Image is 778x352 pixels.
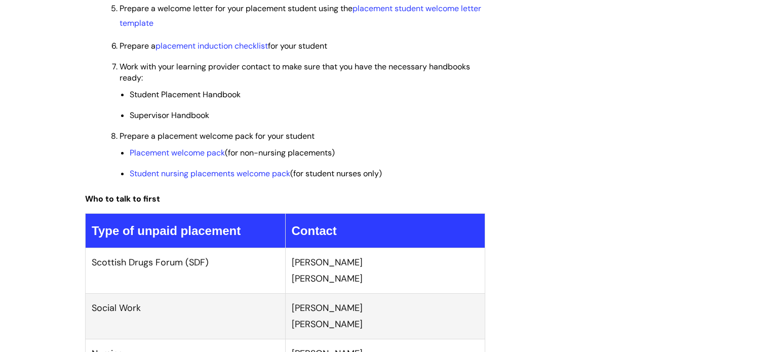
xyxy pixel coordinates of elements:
a: placement student welcome letter template [120,3,481,28]
span: (for student nurses only) [130,168,382,179]
span: Student Placement Handbook [130,89,241,100]
a: Placement welcome pack [130,147,225,158]
a: placement induction checklist [155,41,268,51]
span: (for non-nursing placements) [130,147,335,158]
td: Scottish Drugs Forum (SDF) [86,248,286,294]
td: Social Work [86,293,286,339]
span: Who to talk to first [85,193,160,204]
span: Prepare a welcome letter for your placement student using the [120,3,481,28]
span: Work with your learning provider contact to make sure that you have the necessary handbooks ready: [120,61,470,83]
a: Student nursing placements welcome pack [130,168,290,179]
strong: Type of unpaid placement [92,224,241,238]
td: [PERSON_NAME] [PERSON_NAME] [285,248,485,294]
td: [PERSON_NAME] [PERSON_NAME] [285,293,485,339]
span: Prepare a placement welcome pack for your student [120,131,315,141]
strong: Contact [292,224,337,238]
span: Supervisor Handbook [130,110,209,121]
span: Prepare a for your student [120,41,327,51]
